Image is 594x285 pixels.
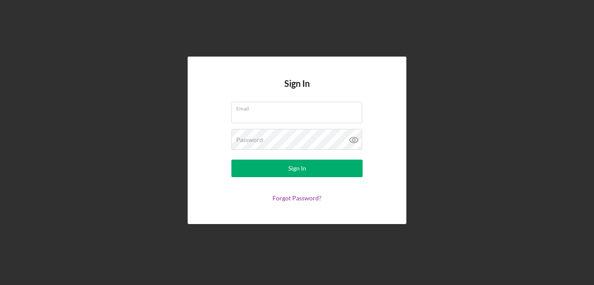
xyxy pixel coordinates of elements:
a: Forgot Password? [273,194,321,202]
label: Email [236,102,362,112]
div: Sign In [288,160,306,177]
label: Password [236,136,263,143]
h4: Sign In [284,78,310,102]
button: Sign In [231,160,363,177]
